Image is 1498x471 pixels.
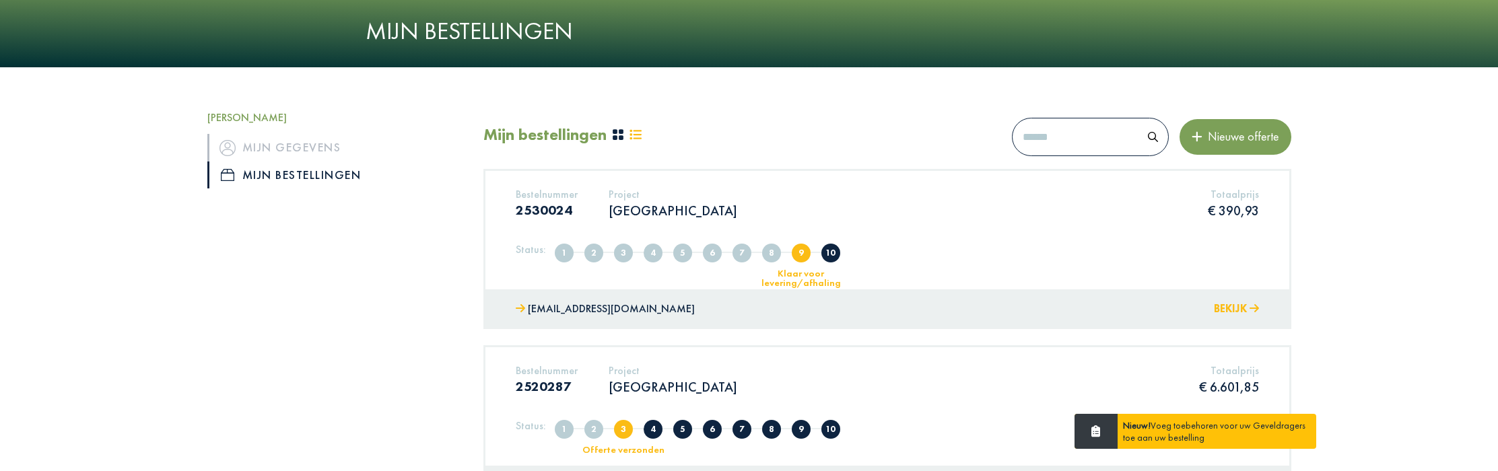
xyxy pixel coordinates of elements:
[733,420,751,439] span: In productie
[207,134,463,161] a: iconMijn gegevens
[1180,119,1291,154] button: Nieuwe offerte
[733,244,751,262] span: In productie
[614,420,633,439] span: Offerte verzonden
[821,420,840,439] span: Geleverd/afgehaald
[703,420,722,439] span: Offerte goedgekeurd
[673,420,692,439] span: Offerte afgekeurd
[1199,364,1259,377] h5: Totaalprijs
[609,188,737,201] h5: Project
[221,169,234,181] img: icon
[584,420,603,439] span: Volledig
[207,111,463,124] h5: [PERSON_NAME]
[1148,132,1158,142] img: search.svg
[555,244,574,262] span: Aangemaakt
[644,420,662,439] span: Offerte in overleg
[644,244,662,262] span: Offerte in overleg
[219,140,236,156] img: icon
[516,364,578,377] h5: Bestelnummer
[516,378,578,394] h3: 2520287
[792,420,811,439] span: Klaar voor levering/afhaling
[609,378,737,396] p: [GEOGRAPHIC_DATA]
[207,161,463,188] a: iconMijn bestellingen
[821,244,840,262] span: Geleverd/afgehaald
[1118,414,1316,449] div: Voeg toebehoren voor uw Geveldragers toe aan uw bestelling
[745,268,856,287] div: Klaar voor levering/afhaling
[516,299,695,319] a: [EMAIL_ADDRESS][DOMAIN_NAME]
[516,419,546,432] h5: Status:
[673,244,692,262] span: Offerte afgekeurd
[1202,129,1279,144] span: Nieuwe offerte
[516,202,578,218] h3: 2530024
[1214,299,1259,319] button: Bekijk
[483,125,607,145] h2: Mijn bestellingen
[792,244,811,262] span: Klaar voor levering/afhaling
[1199,378,1259,396] p: € 6.601,85
[366,17,1133,46] h1: Mijn bestellingen
[1208,202,1259,219] p: € 390,93
[516,188,578,201] h5: Bestelnummer
[762,244,781,262] span: In nabehandeling
[703,244,722,262] span: Offerte goedgekeurd
[568,445,679,454] div: Offerte verzonden
[1123,419,1151,431] strong: Nieuw!
[584,244,603,262] span: Volledig
[555,420,574,439] span: Aangemaakt
[1208,188,1259,201] h5: Totaalprijs
[516,243,546,256] h5: Status:
[614,244,633,262] span: Offerte verzonden
[762,420,781,439] span: In nabehandeling
[609,202,737,219] p: [GEOGRAPHIC_DATA]
[609,364,737,377] h5: Project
